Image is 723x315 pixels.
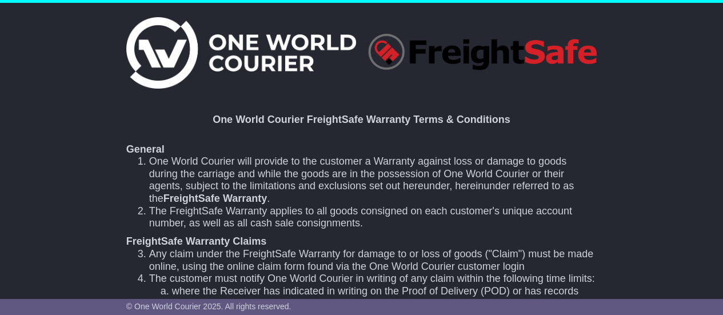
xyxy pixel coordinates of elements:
img: Light [126,17,356,89]
img: logo-freight-safe.png [368,9,597,97]
div: General [126,143,597,156]
div: One World Courier FreightSafe Warranty Terms & Conditions [126,114,597,126]
li: One World Courier will provide to the customer a Warranty against loss or damage to goods during ... [149,155,597,205]
li: Any claim under the FreightSafe Warranty for damage to or loss of goods ("Claim") must be made on... [149,248,597,273]
div: FreightSafe Warranty Claims [126,236,597,248]
span: © One World Courier 2025. All rights reserved. [126,302,291,311]
li: The FreightSafe Warranty applies to all goods consigned on each customer's unique account number,... [149,205,597,230]
b: FreightSafe Warranty [163,193,267,204]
